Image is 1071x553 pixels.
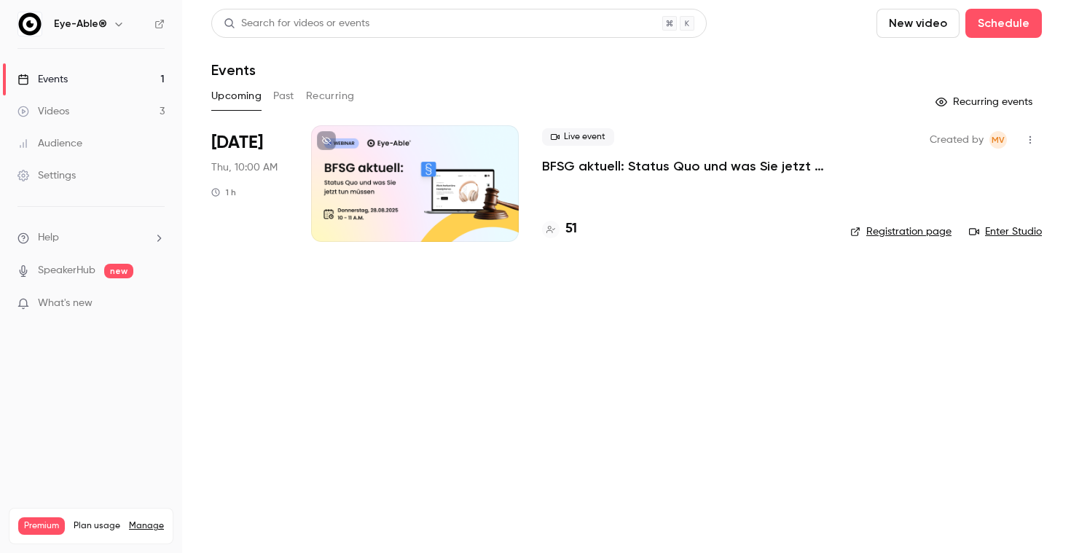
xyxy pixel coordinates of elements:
[17,168,76,183] div: Settings
[104,264,133,278] span: new
[876,9,960,38] button: New video
[929,90,1042,114] button: Recurring events
[969,224,1042,239] a: Enter Studio
[965,9,1042,38] button: Schedule
[211,125,288,242] div: Aug 28 Thu, 10:00 AM (Europe/Berlin)
[992,131,1005,149] span: MV
[17,104,69,119] div: Videos
[38,296,93,311] span: What's new
[211,85,262,108] button: Upcoming
[18,517,65,535] span: Premium
[989,131,1007,149] span: Mahdalena Varchenko
[17,72,68,87] div: Events
[211,61,256,79] h1: Events
[306,85,355,108] button: Recurring
[542,128,614,146] span: Live event
[542,157,827,175] a: BFSG aktuell: Status Quo und was Sie jetzt tun müssen
[930,131,984,149] span: Created by
[129,520,164,532] a: Manage
[211,131,263,154] span: [DATE]
[850,224,952,239] a: Registration page
[54,17,107,31] h6: Eye-Able®
[17,230,165,246] li: help-dropdown-opener
[74,520,120,532] span: Plan usage
[224,16,369,31] div: Search for videos or events
[38,263,95,278] a: SpeakerHub
[542,219,577,239] a: 51
[18,12,42,36] img: Eye-Able®
[147,297,165,310] iframe: Noticeable Trigger
[565,219,577,239] h4: 51
[211,187,236,198] div: 1 h
[38,230,59,246] span: Help
[211,160,278,175] span: Thu, 10:00 AM
[17,136,82,151] div: Audience
[273,85,294,108] button: Past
